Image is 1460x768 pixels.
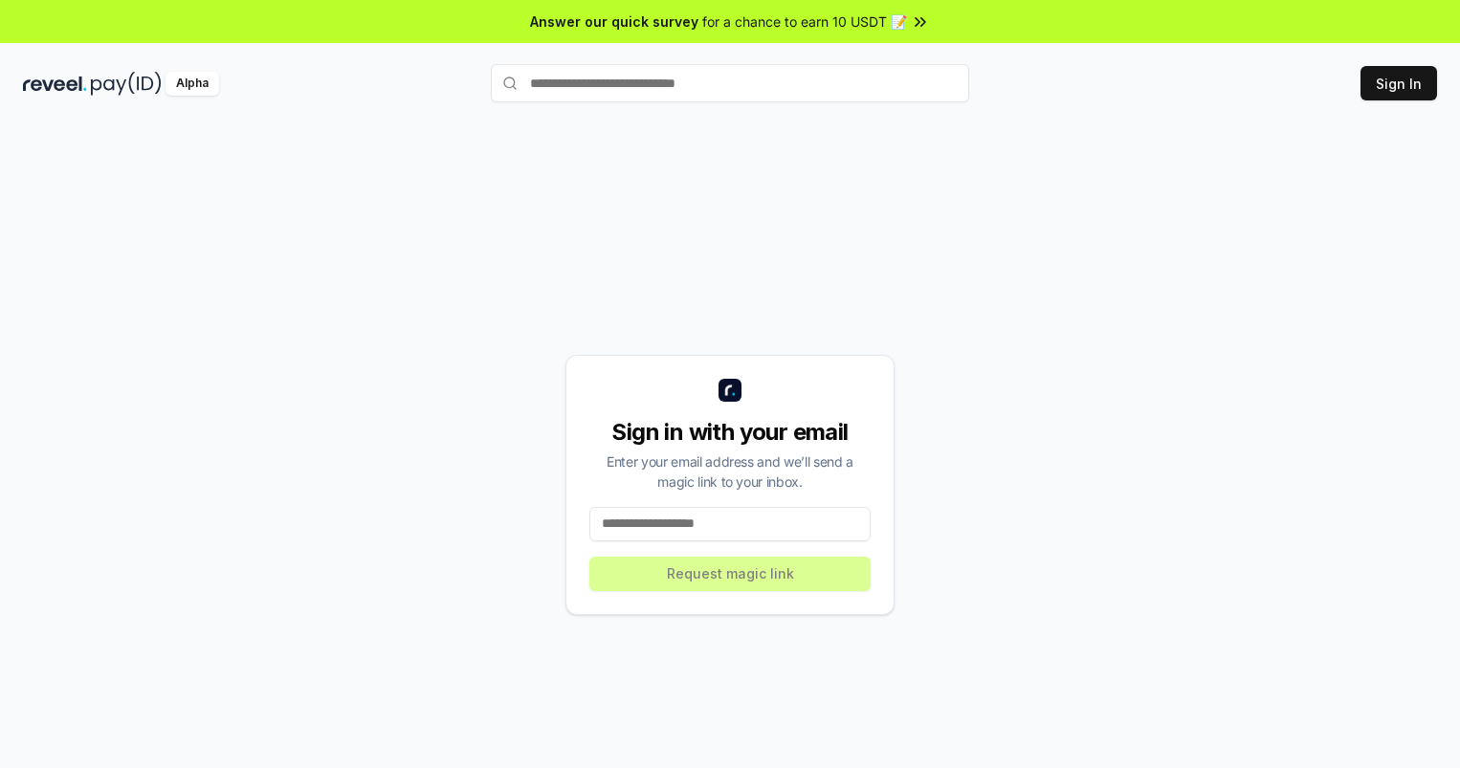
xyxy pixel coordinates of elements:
img: logo_small [719,379,741,402]
img: pay_id [91,72,162,96]
button: Sign In [1360,66,1437,100]
span: for a chance to earn 10 USDT 📝 [702,11,907,32]
div: Enter your email address and we’ll send a magic link to your inbox. [589,451,871,492]
div: Sign in with your email [589,417,871,448]
div: Alpha [166,72,219,96]
span: Answer our quick survey [530,11,698,32]
img: reveel_dark [23,72,87,96]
